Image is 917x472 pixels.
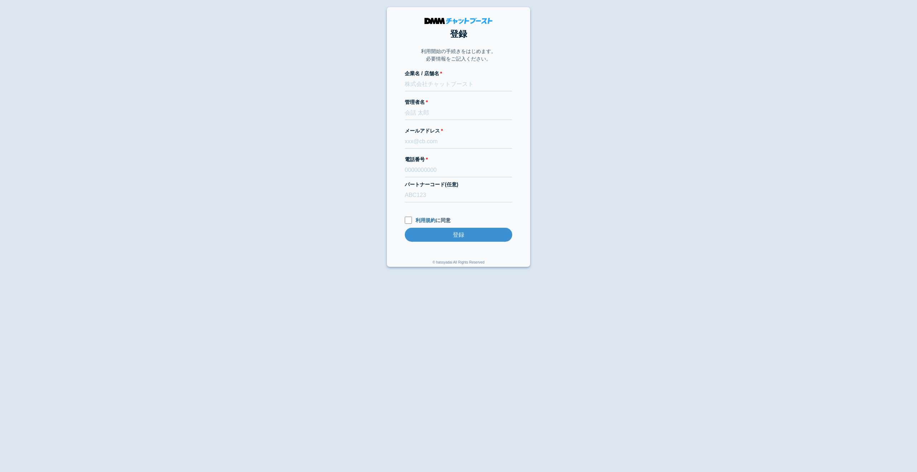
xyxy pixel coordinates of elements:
[405,70,512,77] label: 企業名 / 店舗名
[405,228,512,242] input: 登録
[421,48,496,63] p: 利用開始の手続きをはじめます。 必要情報をご記入ください。
[432,260,484,267] div: © hassyadai All Rights Reserved
[405,28,512,40] h1: 登録
[405,106,512,120] input: 会話 太郎
[424,18,493,24] img: DMMチャットブースト
[405,181,512,188] label: パートナーコード(任意)
[405,98,512,106] label: 管理者名
[405,156,512,163] label: 電話番号
[405,127,512,135] label: メールアドレス
[405,188,512,202] input: ABC123
[405,163,512,177] input: 0000000000
[416,217,436,223] a: 利用規約
[405,217,512,224] label: に同意
[405,217,412,224] input: 利用規約に同意
[405,77,512,91] input: 株式会社チャットブースト
[405,135,512,149] input: xxx@cb.com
